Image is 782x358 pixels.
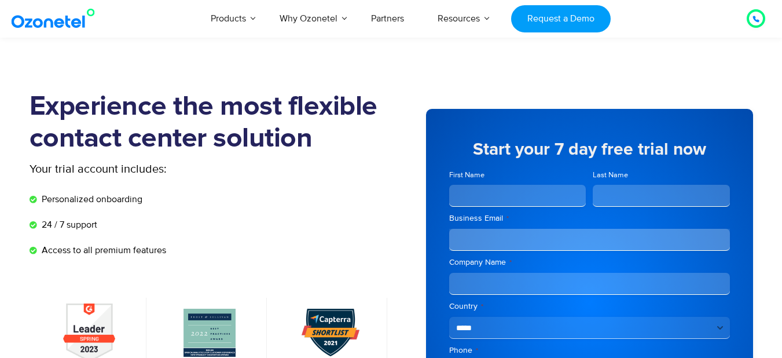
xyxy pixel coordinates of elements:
label: Last Name [593,170,730,181]
p: Your trial account includes: [30,160,304,178]
label: Business Email [449,213,730,224]
label: Phone [449,345,730,356]
span: 24 / 7 support [39,218,97,232]
h5: Start your 7 day free trial now [449,141,730,158]
h1: Experience the most flexible contact center solution [30,91,391,155]
label: First Name [449,170,586,181]
a: Request a Demo [511,5,610,32]
label: Country [449,301,730,312]
span: Access to all premium features [39,243,166,257]
label: Company Name [449,257,730,268]
span: Personalized onboarding [39,192,142,206]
